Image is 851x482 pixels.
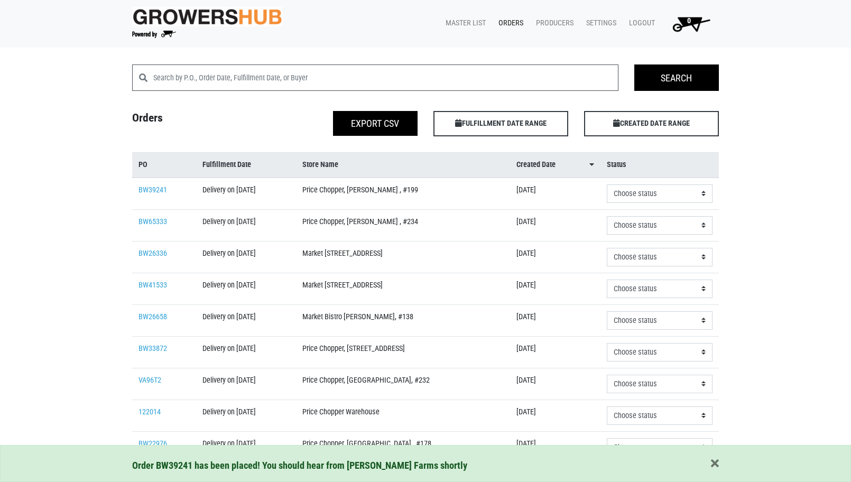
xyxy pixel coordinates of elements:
img: Powered by Big Wheelbarrow [132,31,176,38]
span: Fulfillment Date [202,159,251,171]
td: Delivery on [DATE] [196,209,296,241]
td: Delivery on [DATE] [196,336,296,368]
td: Delivery on [DATE] [196,304,296,336]
div: Order BW39241 has been placed! You should hear from [PERSON_NAME] Farms shortly [132,458,719,473]
td: [DATE] [510,209,600,241]
a: Orders [490,13,528,33]
a: Producers [528,13,578,33]
a: PO [138,159,190,171]
td: Price Chopper, [GEOGRAPHIC_DATA] , #178 [296,431,510,463]
td: [DATE] [510,368,600,400]
a: BW22976 [138,439,167,448]
a: BW26336 [138,249,167,258]
td: [DATE] [510,400,600,431]
a: Store Name [302,159,504,171]
img: original-fc7597fdc6adbb9d0e2ae620e786d1a2.jpg [132,7,282,26]
img: Cart [668,13,715,34]
a: Created Date [516,159,594,171]
a: 122014 [138,407,161,416]
span: Status [607,159,626,171]
td: Delivery on [DATE] [196,368,296,400]
a: Fulfillment Date [202,159,290,171]
input: Search [634,64,719,91]
td: Delivery on [DATE] [196,431,296,463]
td: [DATE] [510,431,600,463]
td: Market Bistro [PERSON_NAME], #138 [296,304,510,336]
td: [DATE] [510,304,600,336]
td: Price Chopper, [PERSON_NAME] , #199 [296,178,510,210]
a: BW39241 [138,186,167,194]
td: Market [STREET_ADDRESS] [296,273,510,304]
td: [DATE] [510,273,600,304]
td: Delivery on [DATE] [196,273,296,304]
a: VA96T2 [138,376,161,385]
span: PO [138,159,147,171]
h4: Orders [124,111,275,132]
a: BW26658 [138,312,167,321]
span: 0 [687,16,691,25]
a: 0 [659,13,719,34]
td: [DATE] [510,336,600,368]
td: Price Chopper Warehouse [296,400,510,431]
td: Price Chopper, [PERSON_NAME] , #234 [296,209,510,241]
td: Delivery on [DATE] [196,178,296,210]
a: Master List [437,13,490,33]
input: Search by P.O., Order Date, Fulfillment Date, or Buyer [153,64,618,91]
a: Status [607,159,713,171]
a: BW65333 [138,217,167,226]
td: [DATE] [510,178,600,210]
td: Delivery on [DATE] [196,241,296,273]
a: BW33872 [138,344,167,353]
span: Created Date [516,159,556,171]
a: BW41533 [138,281,167,290]
button: Export CSV [333,111,418,136]
td: Price Chopper, [STREET_ADDRESS] [296,336,510,368]
td: Price Chopper, [GEOGRAPHIC_DATA], #232 [296,368,510,400]
span: Store Name [302,159,338,171]
a: Logout [621,13,659,33]
td: [DATE] [510,241,600,273]
span: CREATED DATE RANGE [584,111,719,136]
td: Delivery on [DATE] [196,400,296,431]
span: FULFILLMENT DATE RANGE [433,111,568,136]
td: Market [STREET_ADDRESS] [296,241,510,273]
a: Settings [578,13,621,33]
